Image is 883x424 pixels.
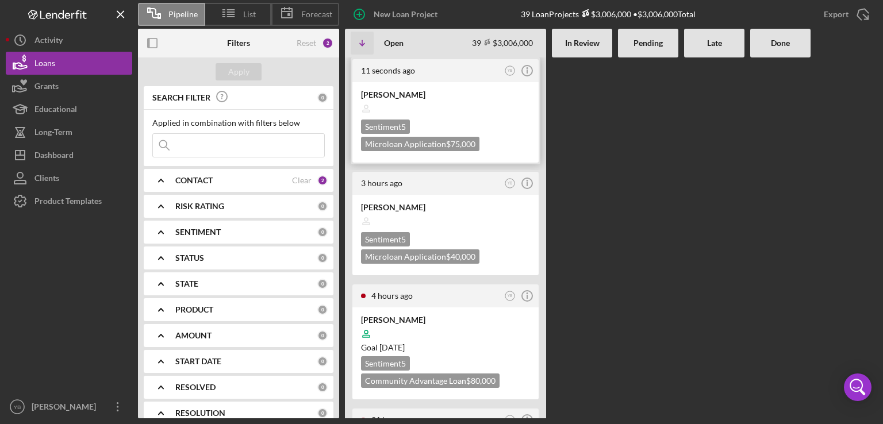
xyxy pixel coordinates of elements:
button: Loans [6,52,132,75]
b: START DATE [175,357,221,366]
b: STATE [175,279,198,288]
div: Sentiment 5 [361,120,410,134]
time: 2025-08-19 14:36 [361,178,402,188]
div: 39 Loan Projects • $3,006,000 Total [521,9,696,19]
div: $3,006,000 [579,9,631,19]
span: List [243,10,256,19]
b: AMOUNT [175,331,212,340]
button: Dashboard [6,144,132,167]
a: 11 seconds agoYB[PERSON_NAME]Sentiment5Microloan Application$75,000 [351,57,540,164]
div: Dashboard [34,144,74,169]
div: 39 $3,006,000 [472,38,533,48]
b: SENTIMENT [175,228,221,237]
a: 3 hours agoYB[PERSON_NAME]Sentiment5Microloan Application$40,000 [351,170,540,277]
text: YB [508,294,513,298]
div: Loans [34,52,55,78]
div: Clients [34,167,59,192]
div: Activity [34,29,63,55]
button: Export [812,3,877,26]
div: Sentiment 5 [361,356,410,371]
div: 0 [317,304,328,315]
div: 0 [317,279,328,289]
button: New Loan Project [345,3,449,26]
span: Pipeline [168,10,198,19]
div: 0 [317,227,328,237]
div: 0 [317,356,328,367]
b: RESOLUTION [175,408,225,418]
button: Educational [6,98,132,121]
text: YB [508,181,513,185]
button: Long-Term [6,121,132,144]
time: 10/03/2025 [379,342,405,352]
div: Export [824,3,849,26]
div: 2 [317,175,328,186]
div: [PERSON_NAME] [361,314,530,326]
button: Grants [6,75,132,98]
button: Product Templates [6,190,132,213]
div: [PERSON_NAME] [361,89,530,101]
button: Clients [6,167,132,190]
div: New Loan Project [374,3,437,26]
b: In Review [565,38,600,48]
text: YB [508,68,513,72]
div: 0 [317,382,328,392]
b: Late [707,38,722,48]
div: Applied in combination with filters below [152,118,325,128]
button: YB [502,176,518,191]
b: CONTACT [175,176,213,185]
b: SEARCH FILTER [152,93,210,102]
div: [PERSON_NAME] [29,395,103,421]
button: YB [502,63,518,79]
b: Open [384,38,404,48]
text: YB [14,404,21,410]
div: Sentiment 5 [361,232,410,246]
div: 0 [317,201,328,211]
text: DO [507,418,513,422]
time: 2025-08-19 13:07 [371,291,413,300]
div: Community Advantage Loan $80,000 [361,373,500,388]
div: Grants [34,75,59,101]
span: Goal [361,342,405,352]
button: YB [502,288,518,304]
div: 2 [322,37,333,49]
b: Pending [634,38,663,48]
div: Clear [292,176,312,185]
div: 0 [317,253,328,263]
div: Educational [34,98,77,124]
div: 0 [317,92,328,103]
b: STATUS [175,253,204,263]
div: Long-Term [34,121,72,147]
b: RISK RATING [175,202,224,211]
a: 4 hours agoYB[PERSON_NAME]Goal [DATE]Sentiment5Community Advantage Loan$80,000 [351,283,540,401]
div: Apply [228,63,249,80]
div: Open Intercom Messenger [844,373,872,401]
div: Product Templates [34,190,102,215]
time: 2025-08-19 17:24 [361,65,415,75]
div: [PERSON_NAME] [361,202,530,213]
button: Activity [6,29,132,52]
div: Reset [297,38,316,48]
div: Microloan Application $75,000 [361,137,479,151]
button: Apply [216,63,262,80]
b: Done [771,38,790,48]
div: Microloan Application $40,000 [361,249,479,264]
b: PRODUCT [175,305,213,314]
span: Forecast [301,10,332,19]
b: Filters [227,38,250,48]
div: 0 [317,408,328,418]
button: YB[PERSON_NAME] [6,395,132,418]
b: RESOLVED [175,383,216,392]
div: 0 [317,330,328,341]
